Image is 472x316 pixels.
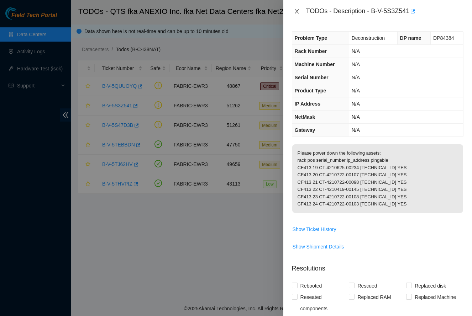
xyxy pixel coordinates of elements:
[292,258,463,273] p: Resolutions
[298,291,349,314] span: Reseated components
[412,280,449,291] span: Replaced disk
[293,225,336,233] span: Show Ticket History
[352,88,360,93] span: N/A
[295,75,329,80] span: Serial Number
[295,127,315,133] span: Gateway
[352,48,360,54] span: N/A
[400,35,421,41] span: DP name
[295,48,327,54] span: Rack Number
[293,243,344,251] span: Show Shipment Details
[298,280,325,291] span: Rebooted
[352,61,360,67] span: N/A
[355,291,394,303] span: Replaced RAM
[352,75,360,80] span: N/A
[352,127,360,133] span: N/A
[306,6,463,17] div: TODOs - Description - B-V-5S3Z541
[352,35,385,41] span: Deconstruction
[352,101,360,107] span: N/A
[295,101,320,107] span: IP Address
[433,35,454,41] span: DP84384
[292,8,302,15] button: Close
[352,114,360,120] span: N/A
[295,61,335,67] span: Machine Number
[294,9,300,14] span: close
[292,224,337,235] button: Show Ticket History
[295,88,326,93] span: Product Type
[292,144,463,213] p: Please power down the following assets: rack pos serial_number ip_address pingable CF413 19 CT-42...
[412,291,459,303] span: Replaced Machine
[295,35,327,41] span: Problem Type
[295,114,315,120] span: NetMask
[355,280,380,291] span: Rescued
[292,241,345,252] button: Show Shipment Details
